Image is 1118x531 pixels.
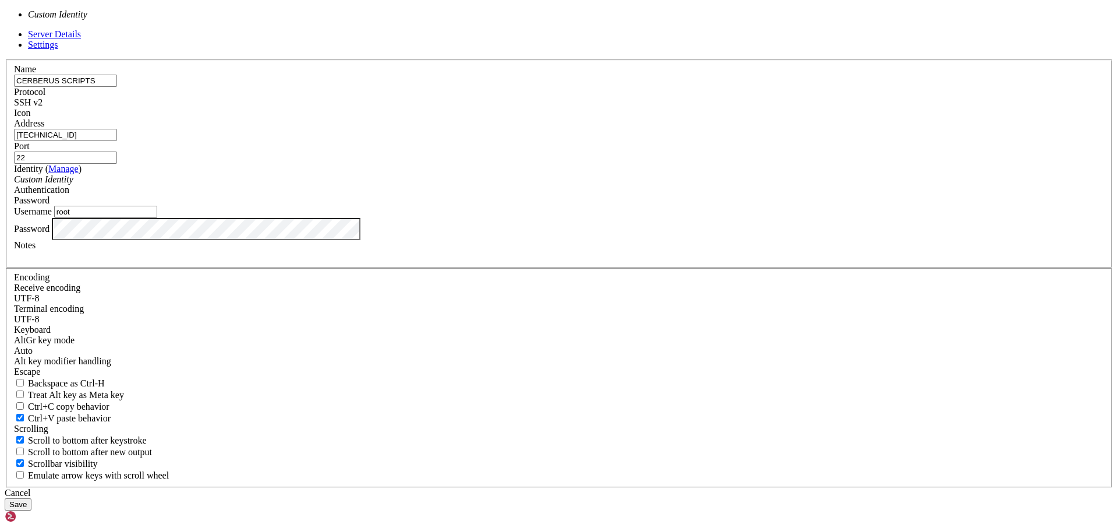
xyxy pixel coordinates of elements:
[14,367,1104,377] div: Escape
[14,346,33,356] span: Auto
[168,57,173,68] div: (31, 5)
[28,435,147,445] span: Scroll to bottom after keystroke
[14,325,51,335] label: Keyboard
[14,435,147,445] label: Whether to scroll to the bottom on any keystroke.
[14,195,1104,206] div: Password
[14,195,49,205] span: Password
[14,390,124,400] label: Whether the Alt key acts as a Meta key or as a distinct Alt key.
[28,470,169,480] span: Emulate arrow keys with scroll wheel
[14,97,1104,108] div: SSH v2
[14,447,152,457] label: Scroll to bottom after new output.
[28,9,87,19] i: Custom Identity
[5,26,967,36] x-row: Access denied
[5,5,967,15] x-row: Access denied
[14,424,48,434] label: Scrolling
[14,272,49,282] label: Encoding
[14,283,80,293] label: Set the expected encoding for data received from the host. If the encodings do not match, visual ...
[5,15,967,26] x-row: root@[TECHNICAL_ID]'s password:
[14,141,30,151] label: Port
[28,447,152,457] span: Scroll to bottom after new output
[14,346,1104,356] div: Auto
[5,47,967,57] x-row: Access denied
[14,174,1104,185] div: Custom Identity
[48,164,79,174] a: Manage
[28,413,111,423] span: Ctrl+V paste behavior
[14,459,98,469] label: The vertical scrollbar mode.
[28,29,81,39] a: Server Details
[14,293,1104,304] div: UTF-8
[14,402,109,412] label: Ctrl-C copies if true, send ^C to host if false. Ctrl-Shift-C sends ^C to host if true, copies if...
[14,304,84,314] label: The default terminal encoding. ISO-2022 enables character map translations (like graphics maps). ...
[14,108,30,118] label: Icon
[14,185,69,195] label: Authentication
[16,448,24,455] input: Scroll to bottom after new output
[14,129,117,141] input: Host Name or IP
[14,223,49,233] label: Password
[14,174,73,184] i: Custom Identity
[5,36,967,47] x-row: root@[TECHNICAL_ID]'s password:
[14,240,36,250] label: Notes
[5,511,72,522] img: Shellngn
[14,314,40,324] span: UTF-8
[16,391,24,398] input: Treat Alt key as Meta key
[14,413,111,423] label: Ctrl+V pastes if true, sends ^V to host if false. Ctrl+Shift+V sends ^V to host if true, pastes i...
[14,87,45,97] label: Protocol
[16,402,24,410] input: Ctrl+C copy behavior
[14,118,44,128] label: Address
[14,206,52,216] label: Username
[5,488,1113,498] div: Cancel
[14,470,169,480] label: When using the alternative screen buffer, and DECCKM (Application Cursor Keys) is active, mouse w...
[28,378,105,388] span: Backspace as Ctrl-H
[14,335,75,345] label: Set the expected encoding for data received from the host. If the encodings do not match, visual ...
[16,436,24,444] input: Scroll to bottom after keystroke
[14,314,1104,325] div: UTF-8
[14,152,117,164] input: Port Number
[16,459,24,467] input: Scrollbar visibility
[14,164,82,174] label: Identity
[54,206,157,218] input: Login Username
[28,459,98,469] span: Scrollbar visibility
[28,40,58,50] a: Settings
[16,471,24,479] input: Emulate arrow keys with scroll wheel
[16,414,24,421] input: Ctrl+V paste behavior
[5,57,967,68] x-row: root@[TECHNICAL_ID]'s password:
[16,379,24,386] input: Backspace as Ctrl-H
[14,378,105,388] label: If true, the backspace should send BS ('\x08', aka ^H). Otherwise the backspace key should send '...
[14,64,36,74] label: Name
[28,390,124,400] span: Treat Alt key as Meta key
[45,164,82,174] span: ( )
[14,97,43,107] span: SSH v2
[14,367,40,377] span: Escape
[5,498,31,511] button: Save
[14,356,111,366] label: Controls how the Alt key is handled. Escape: Send an ESC prefix. 8-Bit: Add 128 to the typed char...
[14,75,117,87] input: Server Name
[14,293,40,303] span: UTF-8
[28,402,109,412] span: Ctrl+C copy behavior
